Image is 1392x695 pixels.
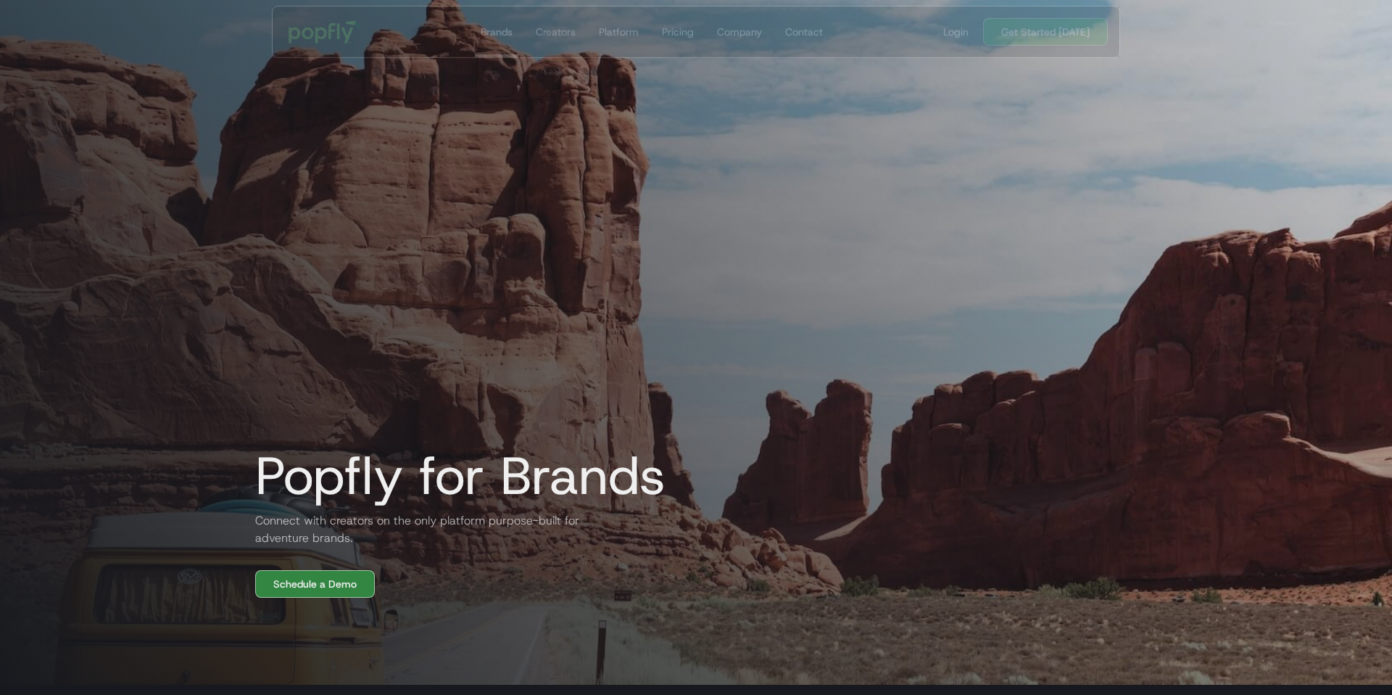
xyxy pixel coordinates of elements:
[475,7,518,57] a: Brands
[943,25,969,39] div: Login
[662,25,694,39] div: Pricing
[593,7,645,57] a: Platform
[599,25,639,39] div: Platform
[717,25,762,39] div: Company
[779,7,829,57] a: Contact
[244,512,592,547] h2: Connect with creators on the only platform purpose-built for adventure brands.
[536,25,576,39] div: Creators
[255,570,375,598] a: Schedule a Demo
[481,25,513,39] div: Brands
[244,447,666,505] h1: Popfly for Brands
[937,25,974,39] a: Login
[278,10,372,54] a: home
[711,7,768,57] a: Company
[983,18,1108,46] a: Get Started [DATE]
[530,7,581,57] a: Creators
[656,7,700,57] a: Pricing
[785,25,823,39] div: Contact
